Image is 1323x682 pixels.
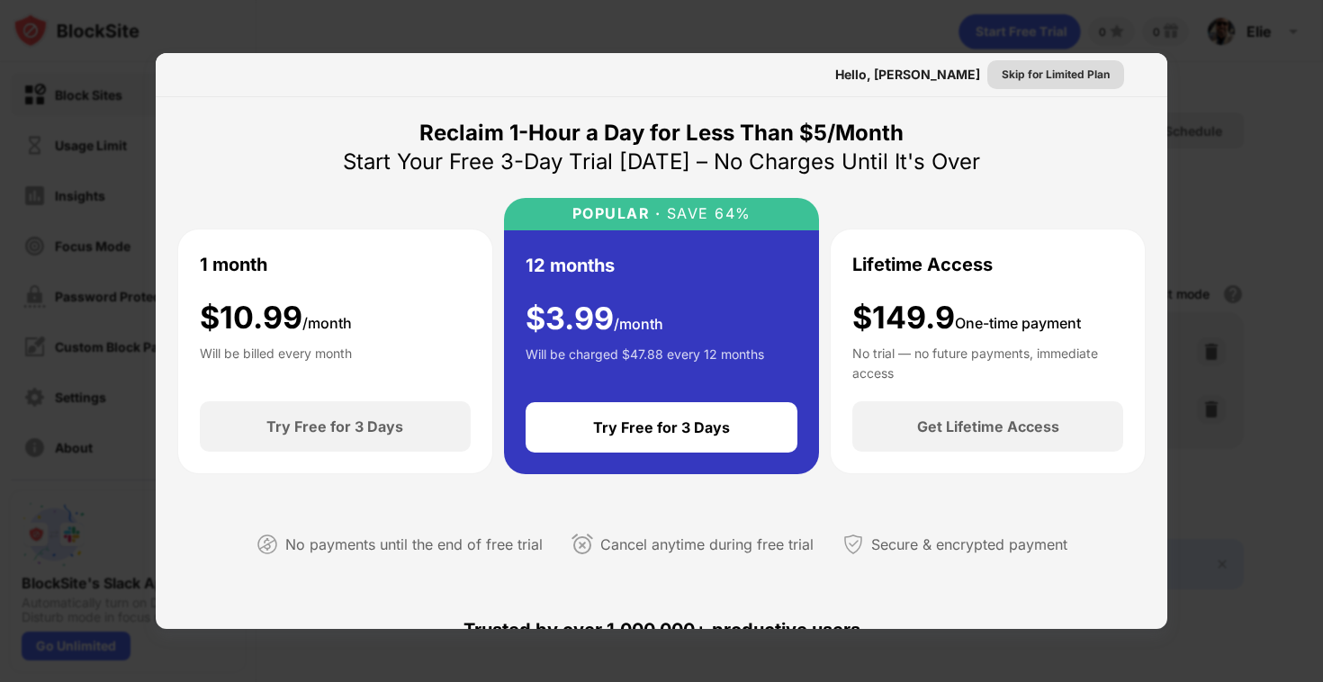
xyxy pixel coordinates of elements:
div: Start Your Free 3-Day Trial [DATE] – No Charges Until It's Over [343,148,980,176]
div: Lifetime Access [852,251,993,278]
div: No trial — no future payments, immediate access [852,344,1123,380]
div: Cancel anytime during free trial [600,532,814,558]
div: Try Free for 3 Days [593,418,730,436]
div: $149.9 [852,300,1081,337]
div: Reclaim 1-Hour a Day for Less Than $5/Month [419,119,904,148]
span: /month [302,314,352,332]
img: cancel-anytime [571,534,593,555]
div: $ 3.99 [526,301,663,337]
span: One-time payment [955,314,1081,332]
div: Trusted by over 1,000,000+ productive users [177,587,1146,673]
div: Will be billed every month [200,344,352,380]
div: Try Free for 3 Days [266,417,403,435]
div: 1 month [200,251,267,278]
div: SAVE 64% [661,205,751,222]
div: 12 months [526,252,615,279]
div: Secure & encrypted payment [871,532,1067,558]
img: secured-payment [842,534,864,555]
div: $ 10.99 [200,300,352,337]
div: Get Lifetime Access [917,417,1059,435]
div: Will be charged $47.88 every 12 months [526,345,764,381]
div: Hello, [PERSON_NAME] [835,67,980,82]
span: /month [614,315,663,333]
div: POPULAR · [572,205,661,222]
div: No payments until the end of free trial [285,532,543,558]
div: Skip for Limited Plan [1002,66,1110,84]
img: not-paying [256,534,278,555]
